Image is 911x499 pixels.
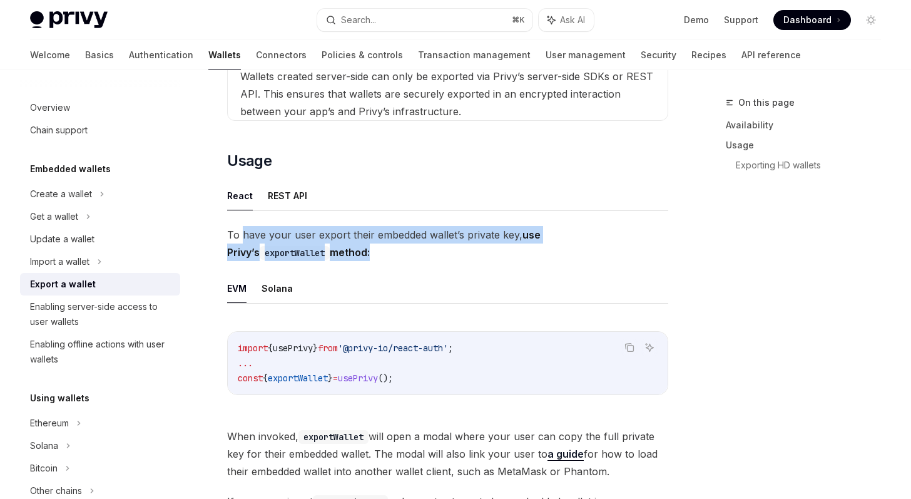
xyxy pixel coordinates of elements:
[738,95,795,110] span: On this page
[333,373,338,384] span: =
[30,337,173,367] div: Enabling offline actions with user wallets
[262,274,293,303] button: Solana
[20,228,180,250] a: Update a wallet
[30,461,58,476] div: Bitcoin
[861,10,881,30] button: Toggle dark mode
[783,14,832,26] span: Dashboard
[30,162,111,177] h5: Embedded wallets
[20,296,180,333] a: Enabling server-side access to user wallets
[238,342,268,354] span: import
[30,391,89,406] h5: Using wallets
[129,40,193,70] a: Authentication
[418,40,531,70] a: Transaction management
[227,226,668,261] span: To have your user export their embedded wallet’s private key,
[317,9,533,31] button: Search...⌘K
[260,246,330,260] code: exportWallet
[560,14,585,26] span: Ask AI
[20,119,180,141] a: Chain support
[322,40,403,70] a: Policies & controls
[268,181,307,210] button: REST API
[227,229,541,259] strong: use Privy’s method:
[20,96,180,119] a: Overview
[641,339,658,356] button: Ask AI
[313,342,318,354] span: }
[227,428,668,480] span: When invoked, will open a modal where your user can copy the full private key for their embedded ...
[741,40,801,70] a: API reference
[240,70,653,118] span: Wallets created server-side can only be exported via Privy’s server-side SDKs or REST API. This e...
[546,40,626,70] a: User management
[30,254,89,269] div: Import a wallet
[30,232,94,247] div: Update a wallet
[512,15,525,25] span: ⌘ K
[298,430,369,444] code: exportWallet
[641,40,676,70] a: Security
[227,151,272,171] span: Usage
[30,438,58,453] div: Solana
[227,181,253,210] button: React
[273,342,313,354] span: usePrivy
[328,373,333,384] span: }
[547,448,584,461] a: a guide
[30,40,70,70] a: Welcome
[30,416,69,431] div: Ethereum
[338,373,378,384] span: usePrivy
[726,115,891,135] a: Availability
[268,342,273,354] span: {
[378,373,393,384] span: ();
[341,13,376,28] div: Search...
[338,342,448,354] span: '@privy-io/react-auth'
[85,40,114,70] a: Basics
[30,209,78,224] div: Get a wallet
[208,40,241,70] a: Wallets
[448,342,453,354] span: ;
[227,274,247,303] button: EVM
[318,342,338,354] span: from
[30,11,108,29] img: light logo
[30,123,88,138] div: Chain support
[30,187,92,202] div: Create a wallet
[263,373,268,384] span: {
[30,299,173,329] div: Enabling server-side access to user wallets
[684,14,709,26] a: Demo
[621,339,638,356] button: Copy the contents from the code block
[736,155,891,175] a: Exporting HD wallets
[238,373,263,384] span: const
[268,373,328,384] span: exportWallet
[726,135,891,155] a: Usage
[238,358,253,369] span: ...
[724,14,758,26] a: Support
[773,10,851,30] a: Dashboard
[20,273,180,296] a: Export a wallet
[20,333,180,371] a: Enabling offline actions with user wallets
[256,40,307,70] a: Connectors
[539,9,594,31] button: Ask AI
[691,40,726,70] a: Recipes
[30,100,70,115] div: Overview
[30,483,82,498] div: Other chains
[30,277,96,292] div: Export a wallet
